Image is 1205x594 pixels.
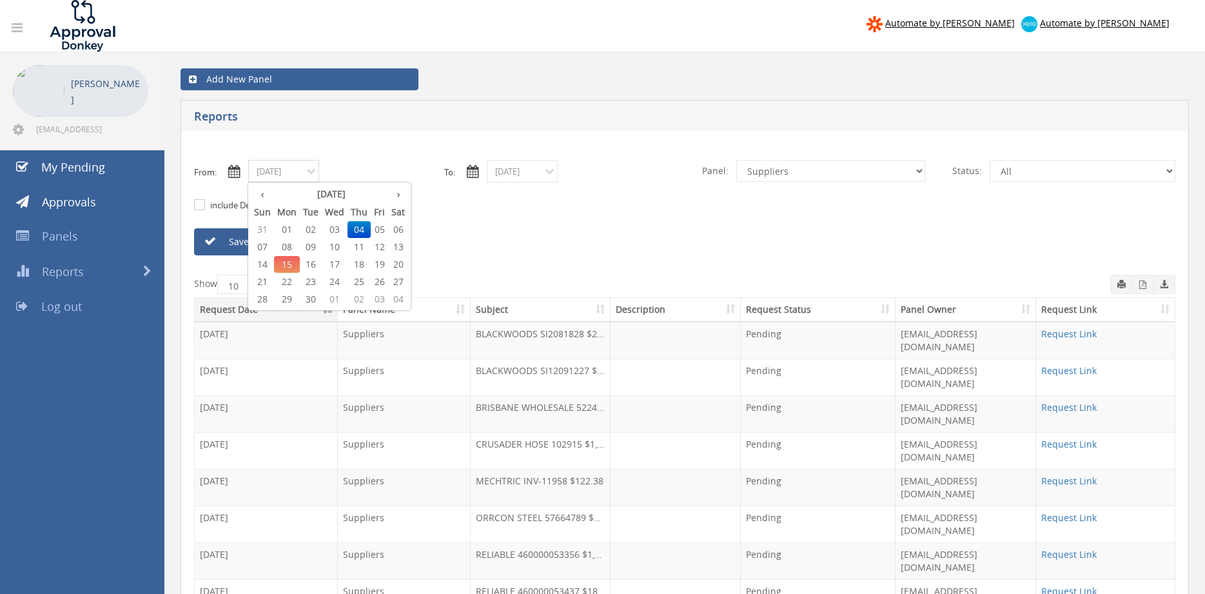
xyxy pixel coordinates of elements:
td: Pending [741,432,896,469]
a: Request Link [1041,328,1097,340]
label: To: [444,166,455,179]
label: include Description [207,199,284,212]
span: 26 [371,273,388,290]
span: Reports [42,264,84,279]
td: [DATE] [195,395,338,432]
span: Approvals [42,194,96,210]
label: From: [194,166,217,179]
th: › [388,185,408,203]
span: Log out [41,299,82,314]
p: [PERSON_NAME] [71,75,142,108]
span: [EMAIL_ADDRESS][DOMAIN_NAME] [36,124,146,134]
td: [DATE] [195,506,338,542]
span: 08 [274,239,300,255]
span: Panels [42,228,78,244]
span: 25 [348,273,371,290]
td: Pending [741,395,896,432]
td: [EMAIL_ADDRESS][DOMAIN_NAME] [896,432,1036,469]
td: Suppliers [338,432,471,469]
span: 02 [348,291,371,308]
span: 31 [251,221,274,238]
td: [EMAIL_ADDRESS][DOMAIN_NAME] [896,542,1036,579]
span: 10 [322,239,348,255]
th: Request Link: activate to sort column ascending [1036,298,1175,322]
span: Panel: [694,160,736,182]
span: 02 [300,221,322,238]
td: [DATE] [195,469,338,506]
th: [DATE] [274,185,388,203]
span: 04 [388,291,408,308]
span: 12 [371,239,388,255]
span: 17 [322,256,348,273]
a: Add New Panel [181,68,418,90]
td: Suppliers [338,322,471,359]
th: Subject: activate to sort column ascending [471,298,611,322]
td: ORRCON STEEL 57664789 $3,339.18 [471,506,611,542]
span: 24 [322,273,348,290]
td: CRUSADER HOSE 102915 $1,111.88 [471,432,611,469]
span: 03 [371,291,388,308]
label: Show entries [194,275,296,294]
td: Pending [741,506,896,542]
span: 27 [388,273,408,290]
select: Showentries [217,275,266,294]
td: Pending [741,469,896,506]
th: Panel Owner: activate to sort column ascending [896,298,1036,322]
td: Suppliers [338,469,471,506]
th: Request Status: activate to sort column ascending [741,298,896,322]
td: [DATE] [195,322,338,359]
a: Request Link [1041,438,1097,450]
span: 11 [348,239,371,255]
th: Request Date: activate to sort column descending [195,298,338,322]
span: 28 [251,291,274,308]
h5: Reports [194,110,883,126]
td: Pending [741,542,896,579]
td: [EMAIL_ADDRESS][DOMAIN_NAME] [896,469,1036,506]
th: Sat [388,203,408,221]
th: ‹ [251,185,274,203]
td: RELIABLE 460000053356 $1,098.37 [471,542,611,579]
td: Suppliers [338,359,471,395]
th: Sun [251,203,274,221]
td: Pending [741,359,896,395]
span: 23 [300,273,322,290]
td: Suppliers [338,395,471,432]
td: [DATE] [195,359,338,395]
span: 09 [300,239,322,255]
td: [EMAIL_ADDRESS][DOMAIN_NAME] [896,395,1036,432]
span: Automate by [PERSON_NAME] [885,17,1015,29]
span: 19 [371,256,388,273]
a: Request Link [1041,364,1097,377]
span: 01 [274,221,300,238]
span: 30 [300,291,322,308]
th: Description: activate to sort column ascending [611,298,741,322]
img: zapier-logomark.png [867,16,883,32]
td: BLACKWOODS SI12091227 $28.51 [471,359,611,395]
span: 18 [348,256,371,273]
a: Request Link [1041,548,1097,560]
th: Tue [300,203,322,221]
a: Request Link [1041,511,1097,524]
span: 20 [388,256,408,273]
span: 15 [274,256,300,273]
span: 04 [348,221,371,238]
span: 21 [251,273,274,290]
th: Fri [371,203,388,221]
th: Wed [322,203,348,221]
th: Mon [274,203,300,221]
td: MECHTRIC INV-11958 $122.38 [471,469,611,506]
span: 07 [251,239,274,255]
span: 01 [322,291,348,308]
td: [EMAIL_ADDRESS][DOMAIN_NAME] [896,322,1036,359]
td: BLACKWOODS SI2081828 $210.87 [471,322,611,359]
td: [EMAIL_ADDRESS][DOMAIN_NAME] [896,506,1036,542]
span: 03 [322,221,348,238]
a: Save [194,228,342,255]
td: Suppliers [338,506,471,542]
span: 22 [274,273,300,290]
td: [DATE] [195,432,338,469]
td: [EMAIL_ADDRESS][DOMAIN_NAME] [896,359,1036,395]
span: Status: [945,160,990,182]
span: 13 [388,239,408,255]
span: 29 [274,291,300,308]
